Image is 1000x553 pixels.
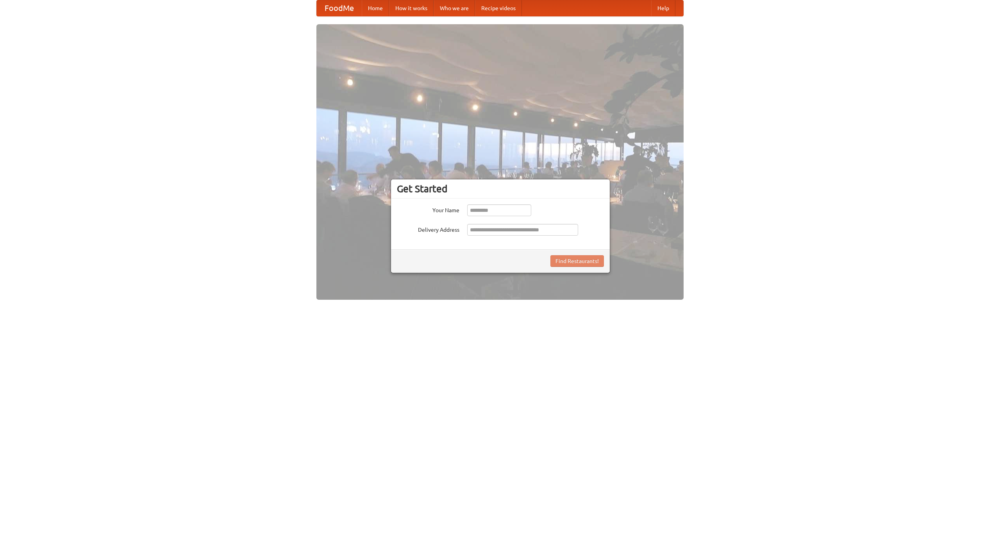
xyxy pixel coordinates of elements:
a: Who we are [434,0,475,16]
h3: Get Started [397,183,604,195]
a: FoodMe [317,0,362,16]
button: Find Restaurants! [550,255,604,267]
a: Home [362,0,389,16]
a: How it works [389,0,434,16]
a: Recipe videos [475,0,522,16]
label: Delivery Address [397,224,459,234]
a: Help [651,0,675,16]
label: Your Name [397,204,459,214]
